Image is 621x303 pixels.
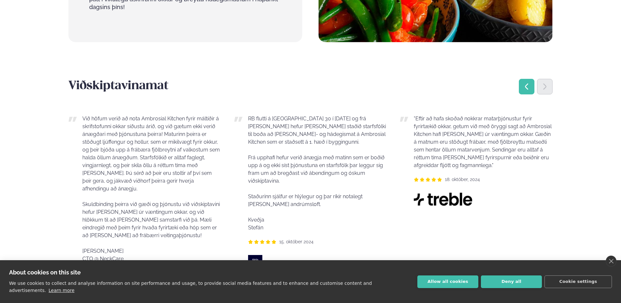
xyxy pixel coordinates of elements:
[537,79,553,94] div: Next slide
[606,256,616,267] a: close
[248,255,262,268] img: image alt
[9,269,81,276] strong: About cookies on this site
[68,80,168,92] span: Viðskiptavinamat
[82,115,221,263] p: Við höfum verið að nota Ambrosial Kitchen fyrir máltíðir á skrifstofunni okkar síðustu árið, og v...
[544,275,612,288] button: Cookie settings
[279,239,314,244] span: 15. október 2024
[248,216,387,232] p: Kveðja Stefán
[519,79,534,94] div: Previous slide
[414,193,472,206] img: image alt
[9,281,372,293] p: We use cookies to collect and analyse information on site performance and usage, to provide socia...
[481,275,542,288] button: Deny all
[445,177,480,182] span: 18. október, 2024
[248,185,387,216] p: Staðurinn sjálfur er hlýlegur og þar ríkir notalegt [PERSON_NAME] andrúmsloft.
[248,115,387,146] p: RB flutti á [GEOGRAPHIC_DATA] 30 í [DATE] og frá [PERSON_NAME] hefur [PERSON_NAME] staðið starfsf...
[414,115,552,168] span: "Eftir að hafa skoðað nokkrar matarþjónustur fyrir fyrirtækið okkar, getum við með öryggi sagt að...
[417,275,478,288] button: Allow all cookies
[248,146,387,185] p: Frá upphafi hefur verið ánægja með matinn sem er boðið upp á og ekki síst þjónustuna en starfsfól...
[49,288,75,293] a: Learn more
